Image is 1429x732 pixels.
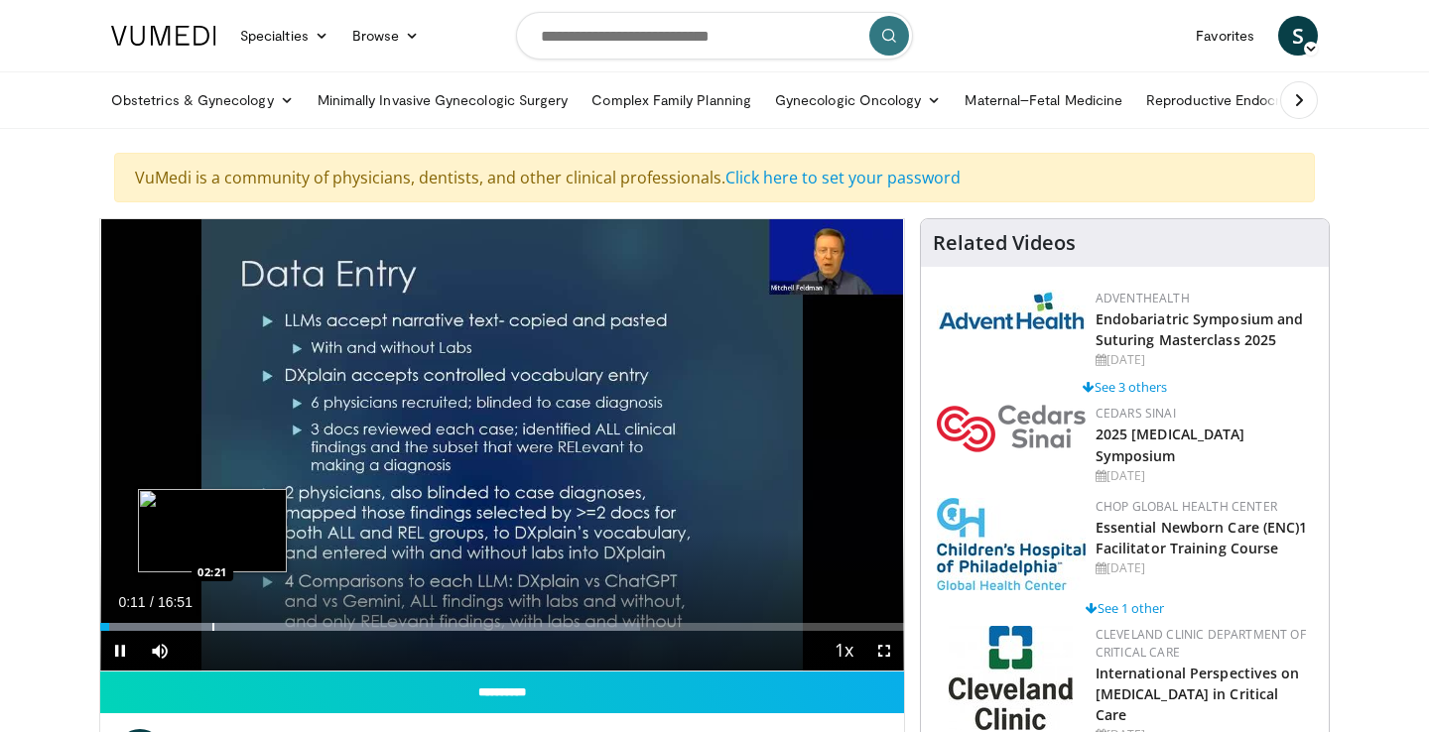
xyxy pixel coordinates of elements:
a: See 1 other [1086,599,1164,617]
a: Obstetrics & Gynecology [99,80,306,120]
div: [DATE] [1096,351,1313,369]
a: Cleveland Clinic Department of Critical Care [1096,626,1306,661]
img: image.jpeg [138,489,287,572]
a: International Perspectives on [MEDICAL_DATA] in Critical Care [1096,664,1300,724]
button: Mute [140,631,180,671]
video-js: Video Player [100,219,904,671]
a: Browse [340,16,432,56]
a: S [1278,16,1318,56]
img: VuMedi Logo [111,26,216,46]
button: Fullscreen [864,631,904,671]
span: / [150,594,154,610]
div: [DATE] [1096,467,1313,485]
a: 2025 [MEDICAL_DATA] Symposium [1096,425,1245,464]
div: Progress Bar [100,623,904,631]
span: 16:51 [158,594,193,610]
button: Pause [100,631,140,671]
h4: Related Videos [933,231,1076,255]
a: Click here to set your password [725,167,961,188]
img: 5f0cf59e-536a-4b30-812c-ea06339c9532.jpg.150x105_q85_autocrop_double_scale_upscale_version-0.2.jpg [949,626,1073,730]
a: Favorites [1184,16,1266,56]
a: Minimally Invasive Gynecologic Surgery [306,80,581,120]
button: Playback Rate [825,631,864,671]
a: Gynecologic Oncology [763,80,953,120]
a: Maternal–Fetal Medicine [953,80,1134,120]
a: Endobariatric Symposium and Suturing Masterclass 2025 [1096,309,1304,349]
img: 8fbf8b72-0f77-40e1-90f4-9648163fd298.jpg.150x105_q85_autocrop_double_scale_upscale_version-0.2.jpg [937,498,1086,590]
a: Complex Family Planning [580,80,763,120]
span: 0:11 [118,594,145,610]
img: 5c3c682d-da39-4b33-93a5-b3fb6ba9580b.jpg.150x105_q85_autocrop_double_scale_upscale_version-0.2.jpg [937,290,1086,330]
div: VuMedi is a community of physicians, dentists, and other clinical professionals. [114,153,1315,202]
a: AdventHealth [1096,290,1190,306]
img: 7e905080-f4a2-4088-8787-33ce2bef9ada.png.150x105_q85_autocrop_double_scale_upscale_version-0.2.png [937,405,1086,452]
a: Essential Newborn Care (ENC)1 Facilitator Training Course [1096,518,1308,557]
a: CHOP Global Health Center [1096,498,1277,515]
a: Specialties [228,16,340,56]
a: See 3 others [1083,378,1167,396]
a: Cedars Sinai [1096,405,1176,422]
input: Search topics, interventions [516,12,913,60]
div: [DATE] [1096,559,1313,577]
